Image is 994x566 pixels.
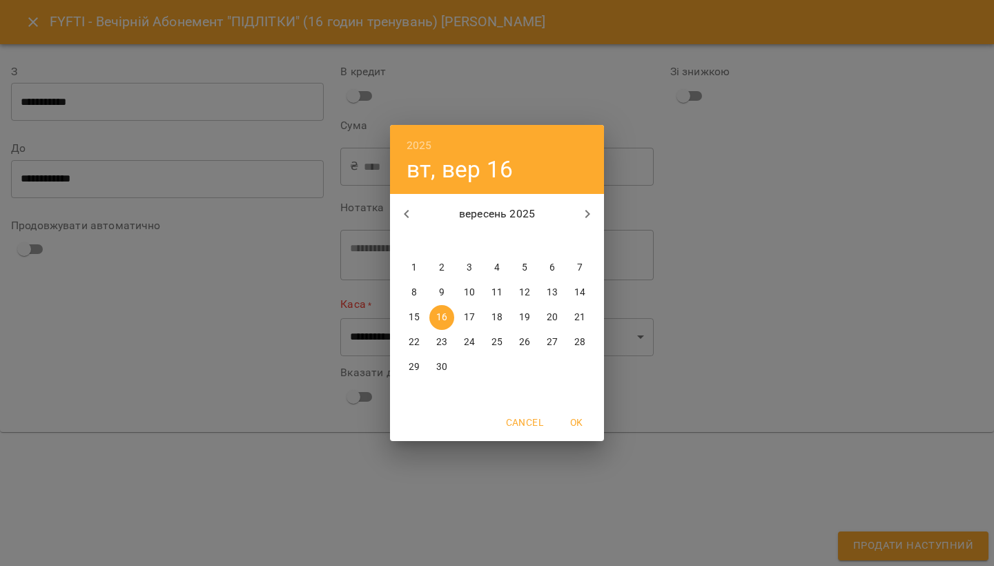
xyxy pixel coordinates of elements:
button: 7 [567,255,592,280]
button: 28 [567,330,592,355]
button: 2 [429,255,454,280]
button: 4 [485,255,509,280]
p: 25 [491,335,503,349]
button: 16 [429,305,454,330]
p: 1 [411,261,417,275]
button: 5 [512,255,537,280]
span: пт [512,235,537,248]
button: 27 [540,330,565,355]
p: 29 [409,360,420,374]
p: 7 [577,261,583,275]
p: 21 [574,311,585,324]
button: 26 [512,330,537,355]
button: 20 [540,305,565,330]
button: 15 [402,305,427,330]
button: 9 [429,280,454,305]
p: 15 [409,311,420,324]
p: 14 [574,286,585,300]
p: 8 [411,286,417,300]
button: OK [554,410,598,435]
p: 19 [519,311,530,324]
p: 24 [464,335,475,349]
button: 18 [485,305,509,330]
p: 10 [464,286,475,300]
button: 29 [402,355,427,380]
span: вт [429,235,454,248]
button: 14 [567,280,592,305]
p: 23 [436,335,447,349]
span: пн [402,235,427,248]
p: 28 [574,335,585,349]
p: 3 [467,261,472,275]
button: 22 [402,330,427,355]
button: 1 [402,255,427,280]
button: 2025 [407,136,432,155]
p: 4 [494,261,500,275]
button: 30 [429,355,454,380]
span: ср [457,235,482,248]
button: 3 [457,255,482,280]
p: 30 [436,360,447,374]
p: 11 [491,286,503,300]
p: 5 [522,261,527,275]
p: 20 [547,311,558,324]
button: 8 [402,280,427,305]
span: OK [560,414,593,431]
button: 25 [485,330,509,355]
button: 17 [457,305,482,330]
p: 27 [547,335,558,349]
button: 19 [512,305,537,330]
p: вересень 2025 [423,206,572,222]
p: 26 [519,335,530,349]
span: чт [485,235,509,248]
button: вт, вер 16 [407,155,513,184]
span: Cancel [506,414,543,431]
p: 2 [439,261,445,275]
span: сб [540,235,565,248]
p: 13 [547,286,558,300]
p: 12 [519,286,530,300]
p: 18 [491,311,503,324]
button: 24 [457,330,482,355]
p: 16 [436,311,447,324]
p: 9 [439,286,445,300]
button: 23 [429,330,454,355]
p: 22 [409,335,420,349]
button: 21 [567,305,592,330]
button: 12 [512,280,537,305]
button: 13 [540,280,565,305]
button: Cancel [500,410,549,435]
span: нд [567,235,592,248]
button: 11 [485,280,509,305]
button: 6 [540,255,565,280]
p: 6 [549,261,555,275]
p: 17 [464,311,475,324]
button: 10 [457,280,482,305]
